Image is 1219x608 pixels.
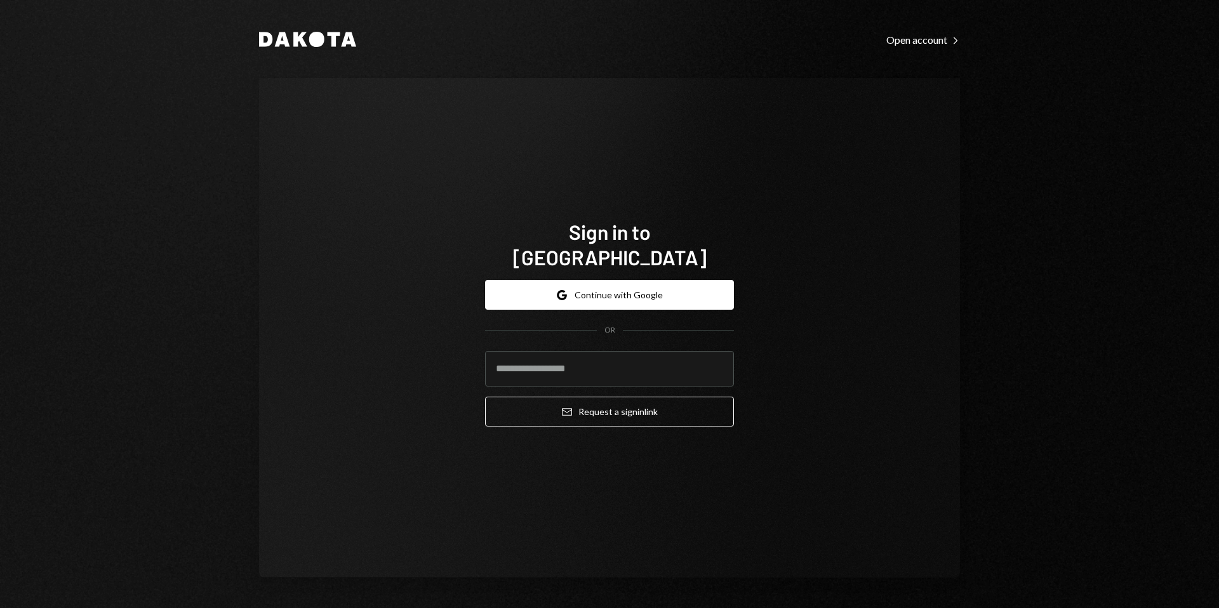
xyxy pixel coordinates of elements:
[485,280,734,310] button: Continue with Google
[886,34,960,46] div: Open account
[485,219,734,270] h1: Sign in to [GEOGRAPHIC_DATA]
[485,397,734,426] button: Request a signinlink
[604,325,615,336] div: OR
[886,32,960,46] a: Open account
